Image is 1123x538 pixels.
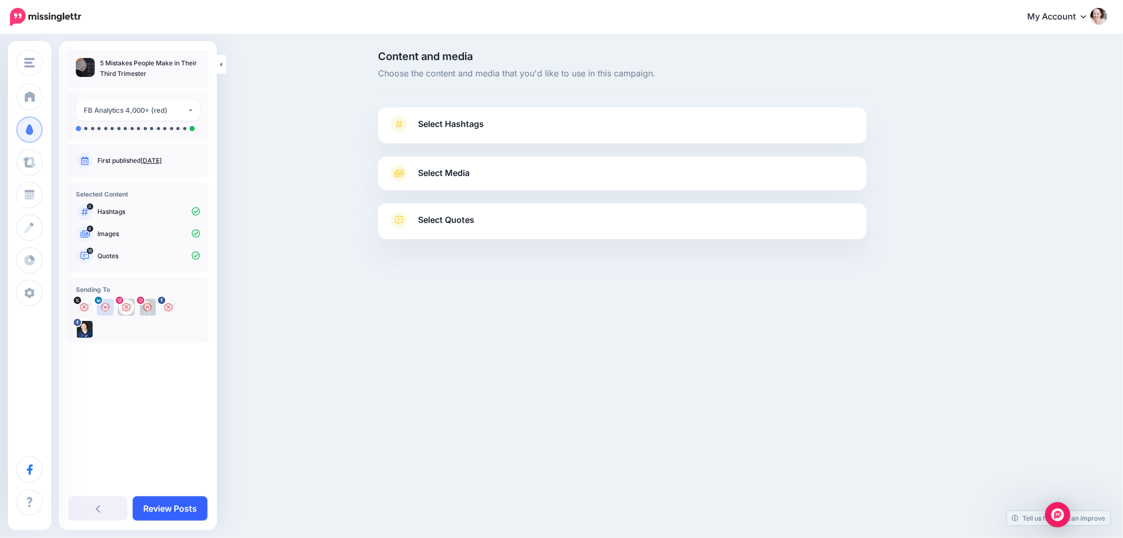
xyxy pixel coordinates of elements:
[378,51,867,62] span: Content and media
[24,58,35,67] img: menu.png
[418,213,474,227] span: Select Quotes
[76,190,200,198] h4: Selected Content
[97,251,200,261] p: Quotes
[160,299,177,316] img: 294267531_452028763599495_8356150534574631664_n-bsa103634.png
[1017,4,1107,30] a: My Account
[76,299,93,316] img: Q47ZFdV9-23892.jpg
[84,104,187,116] div: FB Analytics 4,000+ (red)
[97,156,200,165] p: First published
[378,67,867,81] span: Choose the content and media that you'd like to use in this campaign.
[10,8,81,26] img: Missinglettr
[1045,502,1070,527] div: Open Intercom Messenger
[87,248,93,254] span: 18
[118,299,135,316] img: 171614132_153822223321940_582953623993691943_n-bsa102292.jpg
[389,116,856,143] a: Select Hashtags
[100,58,200,79] p: 5 Mistakes People Make in Their Third Trimester
[389,212,856,239] a: Select Quotes
[1007,511,1110,525] a: Tell us how we can improve
[97,207,200,217] p: Hashtags
[76,58,95,77] img: 338a99b57e13176a7600f8952a1d31fa_thumb.jpg
[76,286,200,294] h4: Sending To
[76,321,93,338] img: 293356615_413924647436347_5319703766953307182_n-bsa103635.jpg
[418,117,484,131] span: Select Hashtags
[97,299,114,316] img: user_default_image.png
[76,100,200,121] button: FB Analytics 4,000+ (red)
[139,299,156,316] img: 117675426_2401644286800900_3570104518066085037_n-bsa102293.jpg
[141,156,162,164] a: [DATE]
[389,165,856,182] a: Select Media
[87,226,93,232] span: 8
[97,229,200,239] p: Images
[418,166,470,180] span: Select Media
[87,203,93,210] span: 0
